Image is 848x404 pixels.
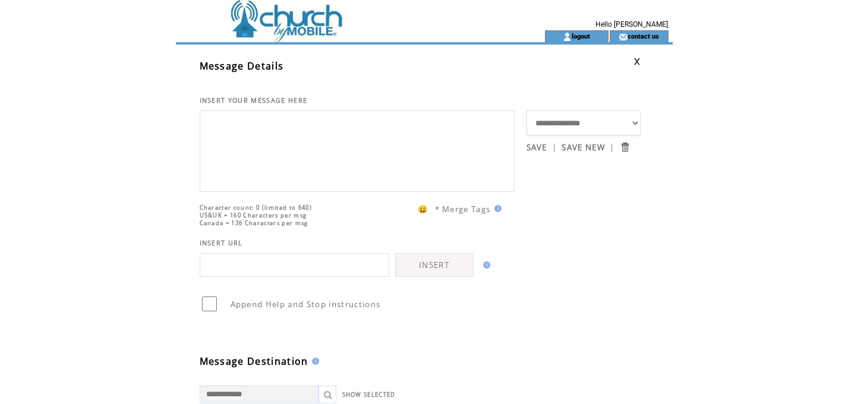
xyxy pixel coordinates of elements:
span: US&UK = 160 Characters per msg [200,212,307,219]
span: Character count: 0 (limited to 640) [200,204,313,212]
span: Append Help and Stop instructions [231,299,381,310]
a: logout [572,32,590,40]
a: SHOW SELECTED [342,391,396,399]
img: help.gif [480,261,490,269]
span: Hello [PERSON_NAME] [595,20,668,29]
span: | [610,142,614,153]
span: 😀 [418,204,428,214]
img: help.gif [491,205,502,212]
img: account_icon.gif [563,32,572,42]
img: help.gif [308,358,319,365]
input: Submit [619,141,631,153]
span: INSERT URL [200,239,243,247]
span: Message Destination [200,355,308,368]
a: contact us [628,32,659,40]
span: INSERT YOUR MESSAGE HERE [200,96,308,105]
a: INSERT [395,253,474,277]
span: Canada = 136 Characters per msg [200,219,308,227]
span: Message Details [200,59,284,72]
a: SAVE [527,142,547,153]
span: | [552,142,557,153]
img: contact_us_icon.gif [619,32,628,42]
a: SAVE NEW [562,142,605,153]
span: * Merge Tags [435,204,491,214]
